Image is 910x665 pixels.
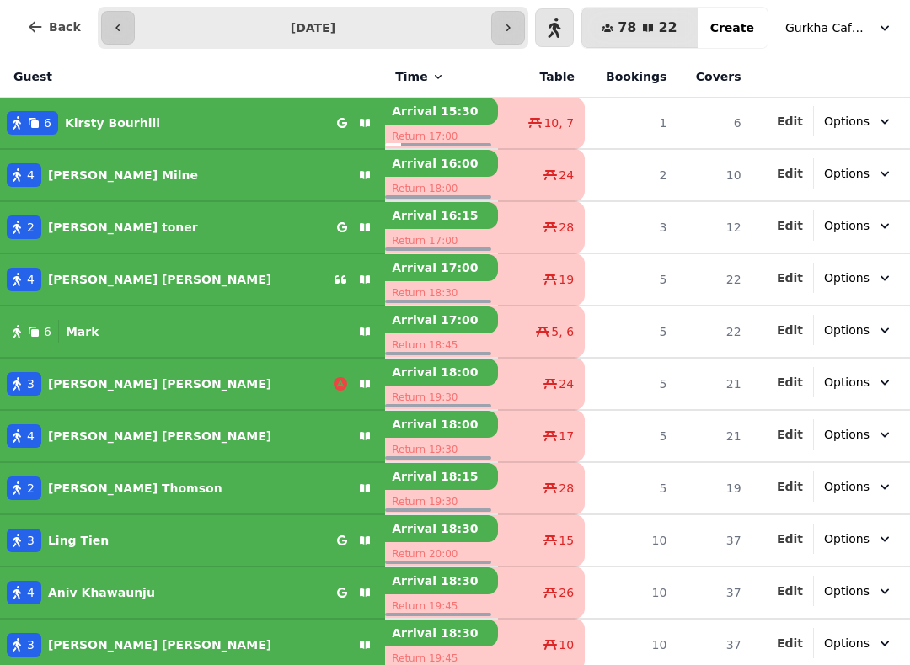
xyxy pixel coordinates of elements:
td: 5 [585,410,677,462]
button: Options [814,106,903,136]
span: Edit [777,533,803,545]
p: [PERSON_NAME] [PERSON_NAME] [48,428,271,444]
span: 5, 6 [551,323,574,340]
p: [PERSON_NAME] toner [48,219,198,236]
button: Edit [777,635,803,652]
td: 10 [585,567,677,619]
button: Back [13,7,94,47]
p: [PERSON_NAME] Thomson [48,480,222,497]
p: Return 19:30 [385,438,498,461]
button: Edit [777,478,803,495]
p: [PERSON_NAME] [PERSON_NAME] [48,375,271,392]
button: Options [814,628,903,658]
span: 4 [27,428,35,444]
p: Return 18:30 [385,281,498,305]
td: 37 [677,567,751,619]
span: 78 [618,21,636,35]
td: 2 [585,149,677,201]
th: Table [498,56,585,98]
button: 7822 [581,8,698,48]
button: Edit [777,374,803,391]
span: Options [824,583,870,599]
button: Options [814,419,903,450]
td: 6 [677,98,751,150]
span: Time [395,68,427,85]
p: Mark [66,323,99,340]
p: Arrival 17:00 [385,306,498,333]
span: Options [824,426,870,443]
p: Arrival 18:30 [385,567,498,594]
span: Edit [777,428,803,440]
button: Options [814,263,903,293]
p: Return 19:45 [385,594,498,618]
span: Options [824,374,870,391]
button: Edit [777,269,803,286]
span: 3 [27,532,35,549]
button: Edit [777,322,803,338]
p: [PERSON_NAME] [PERSON_NAME] [48,271,271,288]
button: Create [697,8,768,48]
span: Back [49,21,81,33]
span: 17 [559,428,574,444]
p: Arrival 18:30 [385,620,498,646]
td: 3 [585,201,677,253]
span: Edit [777,220,803,231]
span: Edit [777,585,803,597]
p: Return 18:45 [385,333,498,357]
button: Gurkha Cafe & Restauarant [775,13,903,43]
span: Options [824,113,870,130]
p: Return 19:30 [385,386,498,409]
span: 4 [27,584,35,601]
p: Return 17:00 [385,229,498,253]
button: Options [814,210,903,241]
span: 3 [27,636,35,653]
td: 22 [677,253,751,306]
p: Arrival 16:15 [385,202,498,229]
button: Edit [777,426,803,443]
span: Gurkha Cafe & Restauarant [785,19,870,36]
td: 22 [677,306,751,358]
span: 10, 7 [543,114,574,131]
td: 21 [677,410,751,462]
button: Edit [777,217,803,234]
span: Edit [777,637,803,649]
p: Return 19:30 [385,490,498,513]
p: Return 18:00 [385,177,498,200]
p: Arrival 18:15 [385,463,498,490]
span: Edit [777,272,803,284]
button: Time [395,68,444,85]
button: Options [814,524,903,554]
td: 19 [677,462,751,514]
button: Options [814,367,903,397]
p: Arrival 15:30 [385,98,498,125]
span: Options [824,478,870,495]
span: 10 [559,636,574,653]
span: 3 [27,375,35,392]
span: 26 [559,584,574,601]
button: Options [814,471,903,502]
span: 19 [559,271,574,288]
span: Edit [777,115,803,127]
p: Return 17:00 [385,125,498,148]
td: 21 [677,358,751,410]
span: Edit [777,168,803,179]
span: 6 [44,114,51,131]
span: 28 [559,480,574,497]
span: 28 [559,219,574,236]
p: Arrival 16:00 [385,150,498,177]
button: Edit [777,583,803,599]
span: Options [824,530,870,547]
span: Edit [777,324,803,336]
p: Ling Tien [48,532,109,549]
span: Edit [777,376,803,388]
button: Options [814,158,903,189]
span: 6 [44,323,51,340]
button: Edit [777,530,803,547]
span: Options [824,322,870,338]
button: Edit [777,165,803,182]
p: Aniv Khawaunju [48,584,155,601]
p: Arrival 18:30 [385,515,498,542]
td: 10 [585,514,677,567]
p: [PERSON_NAME] Milne [48,167,198,184]
span: Options [824,217,870,234]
